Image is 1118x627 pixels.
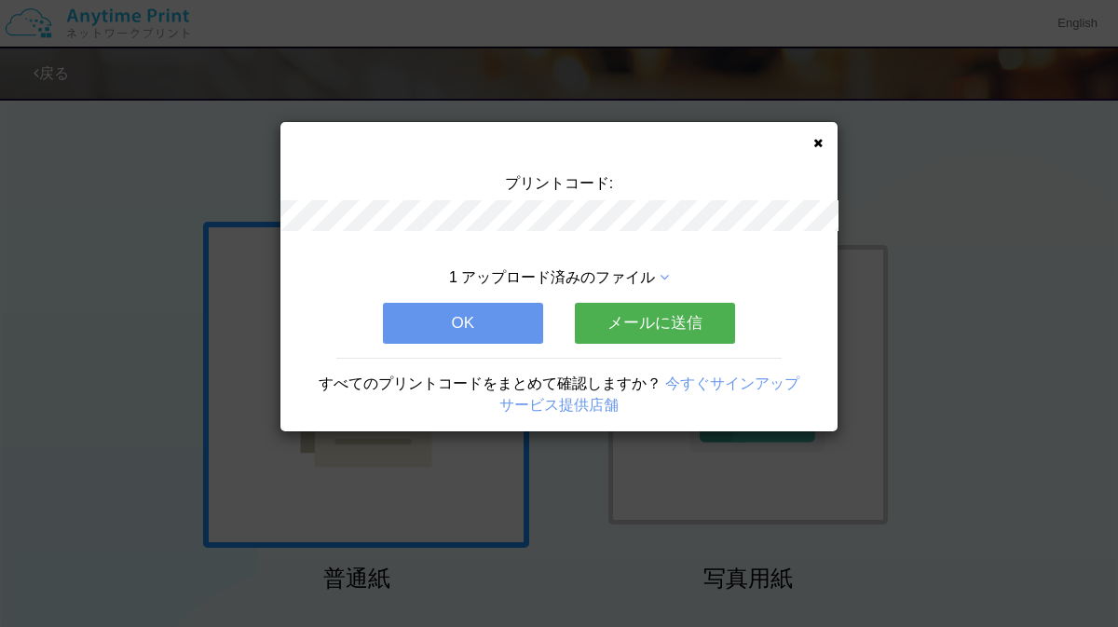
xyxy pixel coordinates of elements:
[575,303,735,344] button: メールに送信
[449,269,655,285] span: 1 アップロード済みのファイル
[505,175,613,191] span: プリントコード:
[383,303,543,344] button: OK
[319,375,661,391] span: すべてのプリントコードをまとめて確認しますか？
[499,397,619,413] a: サービス提供店舗
[665,375,799,391] a: 今すぐサインアップ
